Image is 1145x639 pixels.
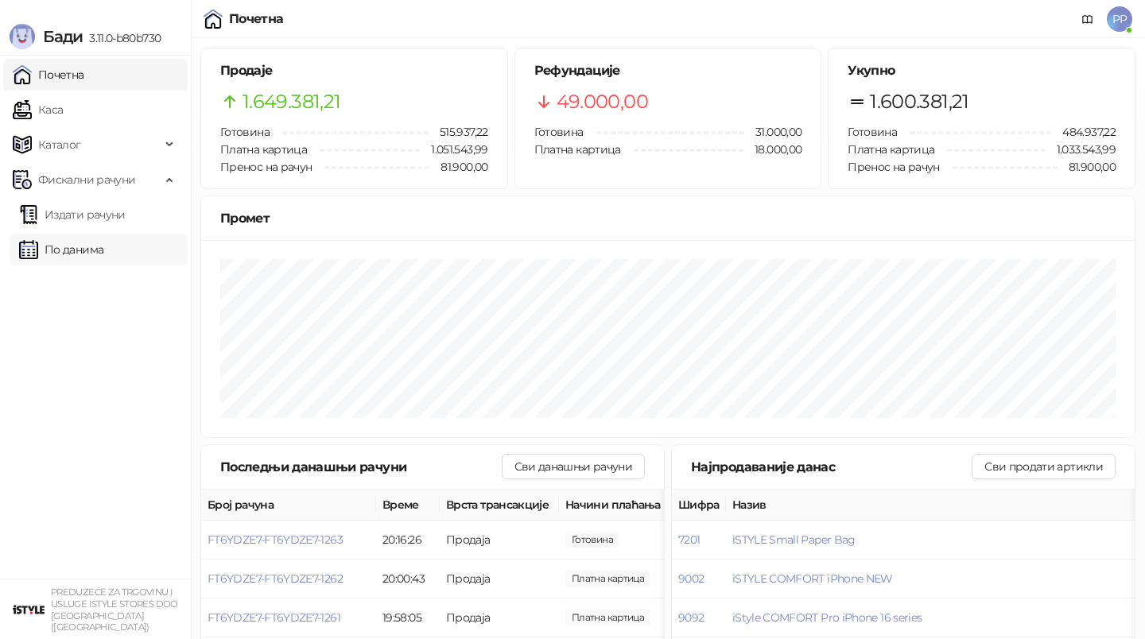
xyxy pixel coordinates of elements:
[229,13,284,25] div: Почетна
[1075,6,1100,32] a: Документација
[10,24,35,49] img: Logo
[1107,6,1132,32] span: PP
[848,125,897,139] span: Готовина
[83,31,161,45] span: 3.11.0-b80b730
[19,199,126,230] a: Издати рачуни
[565,609,650,626] span: 3.590,00
[376,521,440,560] td: 20:16:26
[43,27,83,46] span: Бади
[208,571,343,586] button: FT6YDZE7-FT6YDZE7-1262
[220,142,307,157] span: Платна картица
[870,87,968,117] span: 1.600.381,21
[376,490,440,521] th: Време
[534,125,584,139] span: Готовина
[1058,158,1116,176] span: 81.900,00
[743,141,801,158] span: 18.000,00
[691,457,972,477] div: Најпродаваније данас
[220,208,1116,228] div: Промет
[848,160,939,174] span: Пренос на рачун
[220,125,270,139] span: Готовина
[208,610,340,625] button: FT6YDZE7-FT6YDZE7-1261
[208,532,343,547] button: FT6YDZE7-FT6YDZE7-1263
[13,59,84,91] a: Почетна
[13,594,45,625] img: 64x64-companyLogo-77b92cf4-9946-4f36-9751-bf7bb5fd2c7d.png
[376,560,440,598] td: 20:00:43
[534,142,621,157] span: Платна картица
[559,490,718,521] th: Начини плаћања
[420,141,487,158] span: 1.051.543,99
[972,454,1116,479] button: Сви продати артикли
[565,531,619,548] span: 2.900,00
[848,142,934,157] span: Платна картица
[678,532,700,547] button: 7201
[38,164,135,196] span: Фискални рачуни
[19,234,103,265] a: По данима
[732,532,856,547] button: iSTYLE Small Paper Bag
[13,94,63,126] a: Каса
[429,123,488,141] span: 515.937,22
[440,560,559,598] td: Продаја
[440,521,559,560] td: Продаја
[376,598,440,637] td: 19:58:05
[732,571,893,586] button: iSTYLE COMFORT iPhone NEW
[744,123,801,141] span: 31.000,00
[220,457,502,477] div: Последњи данашњи рачуни
[243,87,340,117] span: 1.649.381,21
[678,571,704,586] button: 9002
[440,598,559,637] td: Продаја
[429,158,487,176] span: 81.900,00
[38,129,81,161] span: Каталог
[534,61,802,80] h5: Рефундације
[672,490,726,521] th: Шифра
[678,610,704,625] button: 9092
[848,61,1116,80] h5: Укупно
[220,160,312,174] span: Пренос на рачун
[502,454,645,479] button: Сви данашњи рачуни
[201,490,376,521] th: Број рачуна
[557,87,648,117] span: 49.000,00
[1046,141,1116,158] span: 1.033.543,99
[220,61,488,80] h5: Продаје
[732,610,922,625] button: iStyle COMFORT Pro iPhone 16 series
[1051,123,1116,141] span: 484.937,22
[440,490,559,521] th: Врста трансакције
[51,587,178,633] small: PREDUZEĆE ZA TRGOVINU I USLUGE ISTYLE STORES DOO [GEOGRAPHIC_DATA] ([GEOGRAPHIC_DATA])
[565,570,650,587] span: 3.390,00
